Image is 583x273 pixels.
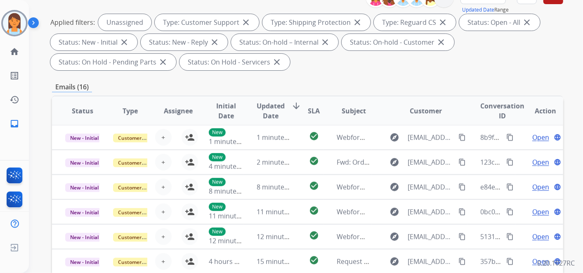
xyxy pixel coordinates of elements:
[532,157,549,167] span: Open
[257,257,305,266] span: 15 minutes ago
[209,203,226,211] p: New
[123,106,138,116] span: Type
[113,134,167,142] span: Customer Support
[408,256,453,266] span: [EMAIL_ADDRESS][DOMAIN_NAME]
[209,137,250,146] span: 1 minute ago
[506,233,514,240] mat-icon: content_copy
[210,37,220,47] mat-icon: close
[309,131,319,141] mat-icon: check_circle
[241,17,251,27] mat-icon: close
[185,157,195,167] mat-icon: person_add
[209,101,243,121] span: Initial Date
[342,34,454,50] div: Status: On-hold - Customer
[98,14,151,31] div: Unassigned
[554,134,561,141] mat-icon: language
[50,54,176,70] div: Status: On Hold - Pending Parts
[257,207,305,216] span: 11 minutes ago
[65,258,104,266] span: New - Initial
[9,119,19,129] mat-icon: inbox
[209,257,246,266] span: 4 hours ago
[119,37,129,47] mat-icon: close
[408,182,453,192] span: [EMAIL_ADDRESS][DOMAIN_NAME]
[155,253,172,270] button: +
[337,207,524,216] span: Webform from [EMAIL_ADDRESS][DOMAIN_NAME] on [DATE]
[408,232,453,242] span: [EMAIL_ADDRESS][DOMAIN_NAME]
[389,256,399,266] mat-icon: explore
[554,158,561,166] mat-icon: language
[9,71,19,81] mat-icon: list_alt
[459,14,540,31] div: Status: Open - All
[309,156,319,166] mat-icon: check_circle
[438,17,448,27] mat-icon: close
[113,183,167,192] span: Customer Support
[389,232,399,242] mat-icon: explore
[532,232,549,242] span: Open
[209,211,257,220] span: 11 minutes ago
[161,157,165,167] span: +
[209,153,226,161] p: New
[161,256,165,266] span: +
[141,34,228,50] div: Status: New - Reply
[458,183,466,191] mat-icon: content_copy
[179,54,290,70] div: Status: On Hold - Servicers
[65,208,104,217] span: New - Initial
[554,208,561,216] mat-icon: language
[72,106,93,116] span: Status
[272,57,282,67] mat-icon: close
[515,96,563,125] th: Action
[389,132,399,142] mat-icon: explore
[352,17,362,27] mat-icon: close
[537,258,575,268] p: 0.20.1027RC
[337,158,414,167] span: Fwd: Order Confirmation
[257,158,301,167] span: 2 minutes ago
[185,182,195,192] mat-icon: person_add
[257,182,301,192] span: 8 minutes ago
[458,158,466,166] mat-icon: content_copy
[257,133,298,142] span: 1 minute ago
[209,187,253,196] span: 8 minutes ago
[231,34,338,50] div: Status: On-hold – Internal
[309,181,319,191] mat-icon: check_circle
[506,208,514,216] mat-icon: content_copy
[506,258,514,265] mat-icon: content_copy
[155,14,259,31] div: Type: Customer Support
[3,12,26,35] img: avatar
[257,101,285,121] span: Updated Date
[337,133,524,142] span: Webform from [EMAIL_ADDRESS][DOMAIN_NAME] on [DATE]
[52,82,92,92] p: Emails (16)
[337,182,524,192] span: Webform from [EMAIL_ADDRESS][DOMAIN_NAME] on [DATE]
[161,132,165,142] span: +
[164,106,193,116] span: Assignee
[554,258,561,265] mat-icon: language
[481,101,525,121] span: Conversation ID
[389,207,399,217] mat-icon: explore
[155,228,172,245] button: +
[410,106,442,116] span: Customer
[374,14,456,31] div: Type: Reguard CS
[506,158,514,166] mat-icon: content_copy
[209,236,257,245] span: 12 minutes ago
[462,7,494,13] button: Updated Date
[65,233,104,242] span: New - Initial
[155,179,172,195] button: +
[458,134,466,141] mat-icon: content_copy
[532,207,549,217] span: Open
[554,233,561,240] mat-icon: language
[532,256,549,266] span: Open
[113,233,167,242] span: Customer Support
[309,206,319,216] mat-icon: check_circle
[113,208,167,217] span: Customer Support
[9,47,19,57] mat-icon: home
[113,158,167,167] span: Customer Support
[209,128,226,136] p: New
[155,154,172,170] button: +
[342,106,366,116] span: Subject
[389,157,399,167] mat-icon: explore
[185,232,195,242] mat-icon: person_add
[185,207,195,217] mat-icon: person_add
[436,37,446,47] mat-icon: close
[185,132,195,142] mat-icon: person_add
[308,106,320,116] span: SLA
[462,6,509,13] span: Range
[161,182,165,192] span: +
